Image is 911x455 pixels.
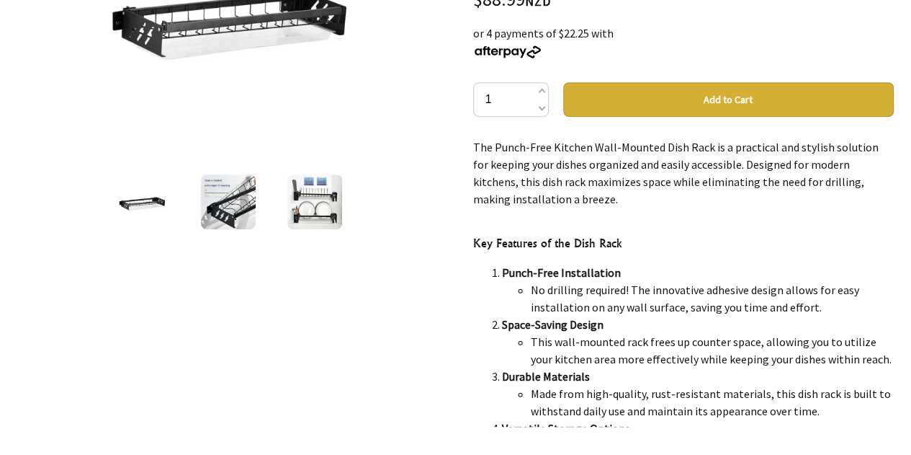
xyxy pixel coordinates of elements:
[502,421,630,436] strong: Versatile Storage Options
[473,25,894,59] div: or 4 payments of $22.25 with
[201,175,256,229] img: Punch-free Kitchen Wall-mounted Dish Rack
[531,385,894,420] li: Made from high-quality, rust-resistant materials, this dish rack is built to withstand daily use ...
[473,45,542,58] img: Afterpay
[502,265,621,280] strong: Punch-Free Installation
[115,175,169,229] img: Punch-free Kitchen Wall-mounted Dish Rack
[473,138,894,208] p: The Punch-Free Kitchen Wall-Mounted Dish Rack is a practical and stylish solution for keeping you...
[531,333,894,368] li: This wall-mounted rack frees up counter space, allowing you to utilize your kitchen area more eff...
[502,317,603,332] strong: Space-Saving Design
[531,281,894,316] li: No drilling required! The innovative adhesive design allows for easy installation on any wall sur...
[502,369,590,384] strong: Durable Materials
[287,175,342,229] img: Punch-free Kitchen Wall-mounted Dish Rack
[563,82,894,117] button: Add to Cart
[473,234,894,252] h4: Key Features of the Dish Rack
